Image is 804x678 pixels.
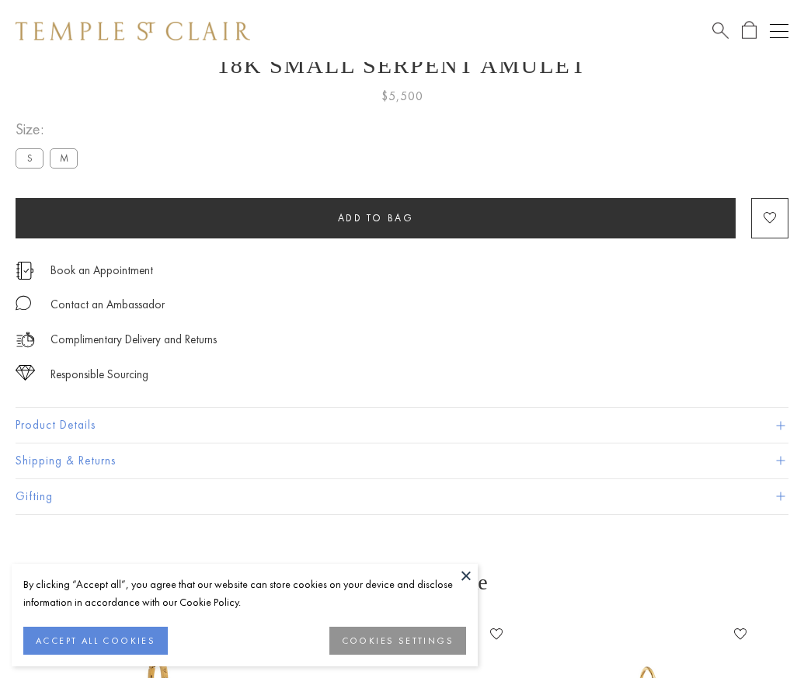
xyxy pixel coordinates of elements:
[23,627,168,655] button: ACCEPT ALL COOKIES
[770,22,788,40] button: Open navigation
[16,198,736,238] button: Add to bag
[329,627,466,655] button: COOKIES SETTINGS
[742,21,757,40] a: Open Shopping Bag
[50,330,217,349] p: Complimentary Delivery and Returns
[16,22,250,40] img: Temple St. Clair
[50,148,78,168] label: M
[16,365,35,381] img: icon_sourcing.svg
[16,479,788,514] button: Gifting
[16,443,788,478] button: Shipping & Returns
[50,365,148,384] div: Responsible Sourcing
[16,330,35,349] img: icon_delivery.svg
[712,21,729,40] a: Search
[50,262,153,279] a: Book an Appointment
[16,408,788,443] button: Product Details
[16,295,31,311] img: MessageIcon-01_2.svg
[338,211,414,224] span: Add to bag
[381,86,423,106] span: $5,500
[16,148,44,168] label: S
[23,575,466,611] div: By clicking “Accept all”, you agree that our website can store cookies on your device and disclos...
[16,116,84,142] span: Size:
[50,295,165,315] div: Contact an Ambassador
[16,262,34,280] img: icon_appointment.svg
[16,52,788,78] h1: 18K Small Serpent Amulet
